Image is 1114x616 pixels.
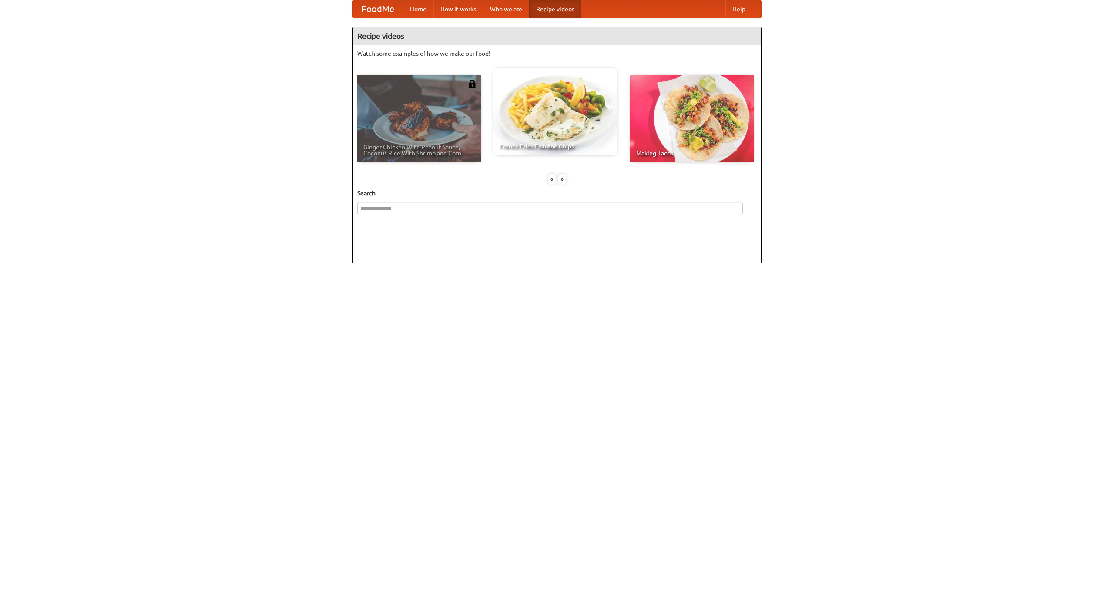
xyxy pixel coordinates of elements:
div: » [558,174,566,185]
a: Recipe videos [529,0,581,18]
a: Help [725,0,752,18]
a: French Fries Fish and Chips [493,68,617,155]
h5: Search [357,189,757,198]
span: French Fries Fish and Chips [500,143,611,149]
a: Making Tacos [630,75,754,162]
p: Watch some examples of how we make our food! [357,49,757,58]
h4: Recipe videos [353,27,761,45]
a: Who we are [483,0,529,18]
div: « [548,174,556,185]
a: FoodMe [353,0,403,18]
img: 483408.png [468,80,476,88]
a: How it works [433,0,483,18]
span: Making Tacos [636,150,748,156]
a: Home [403,0,433,18]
